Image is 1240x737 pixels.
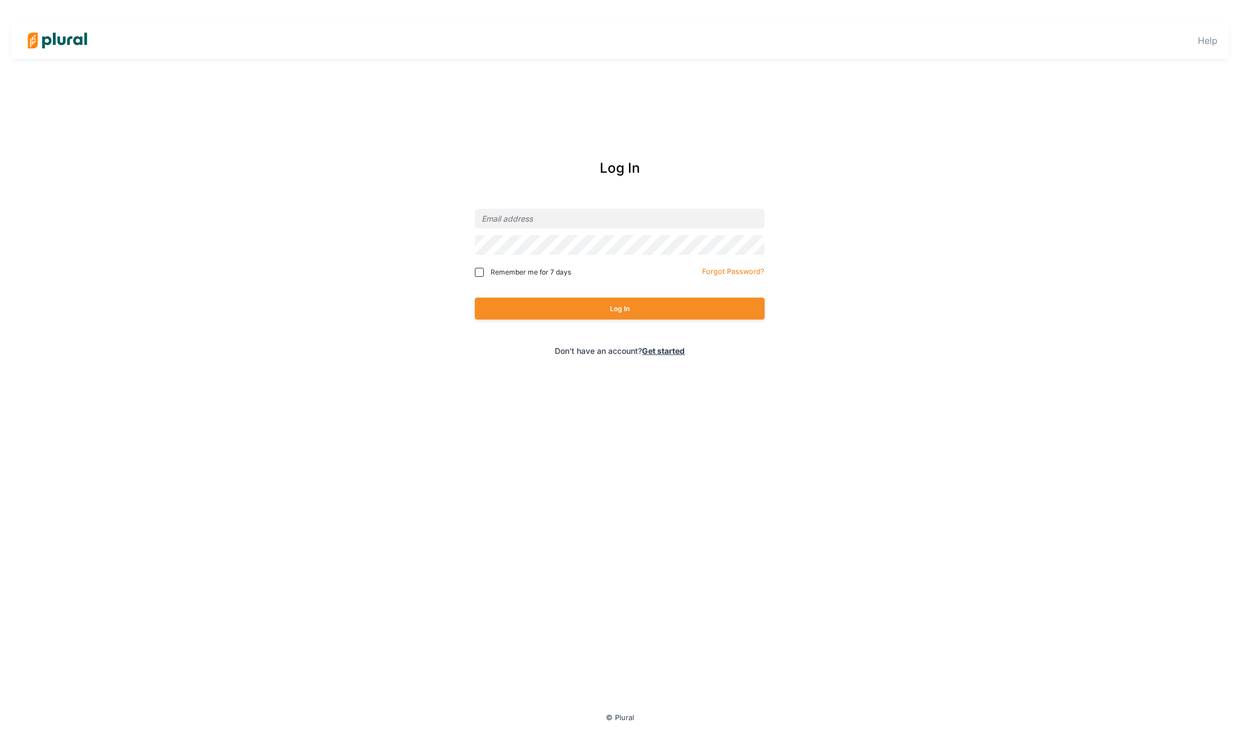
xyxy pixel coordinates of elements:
[475,268,484,277] input: Remember me for 7 days
[475,298,765,320] button: Log In
[18,21,97,60] img: Logo for Plural
[702,267,765,276] small: Forgot Password?
[642,346,685,356] a: Get started
[606,713,634,722] small: © Plural
[1198,35,1217,46] a: Help
[702,265,765,276] a: Forgot Password?
[427,158,814,178] div: Log In
[427,345,814,357] div: Don't have an account?
[491,267,571,277] span: Remember me for 7 days
[475,209,765,228] input: Email address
